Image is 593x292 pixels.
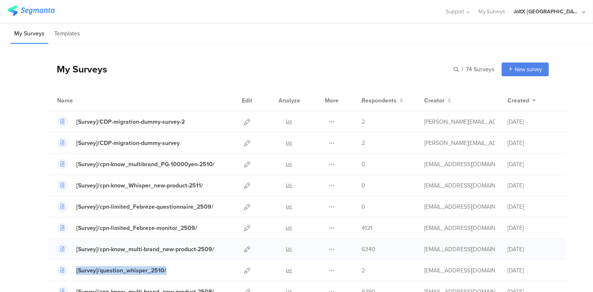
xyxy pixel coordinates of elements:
a: [Survey]/CDP-migration-dummy-survey-2 [57,116,185,127]
div: Name [57,96,107,105]
span: 0 [362,181,365,190]
span: 4121 [362,224,372,232]
div: [DATE] [508,181,558,190]
div: [Survey]/cpn-know_multi-brand_new-product-2509/ [76,245,214,254]
div: [DATE] [508,224,558,232]
span: 2 [362,266,365,275]
a: [Survey]/cpn-limited_Febreze-monitor_2509/ [57,222,197,233]
div: kumai.ik@pg.com [424,160,495,169]
span: 0 [362,160,365,169]
div: kumai.ik@pg.com [424,224,495,232]
div: [DATE] [508,202,558,211]
span: 6340 [362,245,375,254]
div: [DATE] [508,266,558,275]
div: [Survey]/CDP-migration-dummy-survey-2 [76,117,185,126]
a: [Survey]/cpn-know_multibrand_PG-10000yen-2510/ [57,159,215,170]
a: [Survey]/cpn-limited_Febreze-questionnaire_2509/ [57,201,214,212]
div: kumai.ik@pg.com [424,202,495,211]
a: [Survey]/cpn-know_Whisper_new-product-2511/ [57,180,203,191]
div: Edit [238,90,256,111]
div: kumai.ik@pg.com [424,181,495,190]
div: [Survey]/question_whisper_2510/ [76,266,166,275]
div: kumai.ik@pg.com [424,245,495,254]
div: [Survey]/CDP-migration-dummy-survey [76,139,180,147]
div: My Surveys [48,62,107,76]
button: Creator [424,96,451,105]
div: praharaj.sp.1@pg.com [424,139,495,147]
button: Respondents [362,96,403,105]
span: 2 [362,139,365,147]
button: Created [508,96,536,105]
a: [Survey]/cpn-know_multi-brand_new-product-2509/ [57,244,214,255]
div: [Survey]/cpn-know_multibrand_PG-10000yen-2510/ [76,160,215,169]
li: Templates [50,24,84,44]
span: 2 [362,117,365,126]
span: Created [508,96,529,105]
span: 74 Surveys [466,65,495,74]
div: praharaj.sp.1@pg.com [424,117,495,126]
span: New survey [515,65,542,73]
span: Creator [424,96,445,105]
div: [Survey]/cpn-limited_Febreze-questionnaire_2509/ [76,202,214,211]
a: [Survey]/question_whisper_2510/ [57,265,166,276]
span: Respondents [362,96,397,105]
div: [Survey]/cpn-know_Whisper_new-product-2511/ [76,181,203,190]
div: [Survey]/cpn-limited_Febreze-monitor_2509/ [76,224,197,232]
li: My Surveys [10,24,48,44]
div: [DATE] [508,160,558,169]
span: 0 [362,202,365,211]
div: More [323,90,341,111]
span: | [460,65,464,74]
div: JoltX [GEOGRAPHIC_DATA] [513,7,580,15]
div: kumai.ik@pg.com [424,266,495,275]
div: [DATE] [508,139,558,147]
div: Analyze [277,90,302,111]
a: [Survey]/CDP-migration-dummy-survey [57,137,180,148]
span: Support [446,7,465,15]
div: [DATE] [508,245,558,254]
img: segmanta logo [8,5,55,16]
div: [DATE] [508,117,558,126]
